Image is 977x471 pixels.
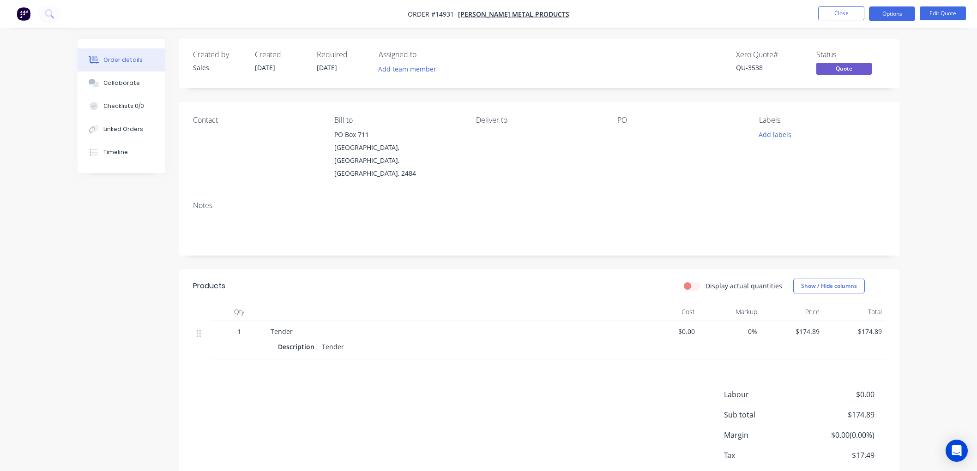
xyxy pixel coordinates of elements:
div: Products [193,280,225,292]
div: PO Box 711 [334,128,461,141]
span: $0.00 ( 0.00 %) [806,429,874,441]
div: Timeline [103,148,128,156]
span: Order #14931 - [408,10,458,18]
div: Cost [636,303,699,321]
img: Factory [17,7,30,21]
div: Open Intercom Messenger [946,440,968,462]
div: Labels [759,116,886,125]
div: Deliver to [476,116,603,125]
div: Markup [699,303,761,321]
span: Labour [724,389,806,400]
button: Collaborate [78,72,165,95]
span: Margin [724,429,806,441]
div: PO Box 711[GEOGRAPHIC_DATA], [GEOGRAPHIC_DATA], [GEOGRAPHIC_DATA], 2484 [334,128,461,180]
div: Contact [193,116,320,125]
div: Bill to [334,116,461,125]
span: Tender [271,327,293,336]
button: Show / Hide columns [793,279,865,293]
div: Assigned to [379,50,471,59]
div: Collaborate [103,79,140,87]
span: $174.89 [765,327,820,336]
span: [DATE] [317,63,337,72]
button: Add labels [754,128,796,141]
button: Quote [816,63,872,77]
div: Description [278,340,318,353]
span: [DATE] [255,63,275,72]
span: $0.00 [640,327,695,336]
a: [PERSON_NAME] Metal Products [458,10,569,18]
div: Total [823,303,886,321]
span: $174.89 [806,409,874,420]
span: $0.00 [806,389,874,400]
label: Display actual quantities [706,281,782,291]
span: 1 [237,327,241,336]
div: Created [255,50,306,59]
button: Timeline [78,141,165,164]
div: Sales [193,63,244,72]
div: Qty [211,303,267,321]
div: Xero Quote # [736,50,805,59]
div: Notes [193,201,886,210]
span: $174.89 [827,327,882,336]
button: Linked Orders [78,118,165,141]
button: Add team member [374,63,441,75]
span: Sub total [724,409,806,420]
div: Linked Orders [103,125,143,133]
div: Created by [193,50,244,59]
div: Checklists 0/0 [103,102,144,110]
div: Price [761,303,823,321]
span: $17.49 [806,450,874,461]
button: Options [869,6,915,21]
div: PO [617,116,744,125]
span: Tax [724,450,806,461]
span: Quote [816,63,872,74]
button: Order details [78,48,165,72]
div: Status [816,50,886,59]
button: Checklists 0/0 [78,95,165,118]
button: Add team member [379,63,441,75]
div: Required [317,50,368,59]
div: Order details [103,56,143,64]
div: Tender [318,340,348,353]
div: [GEOGRAPHIC_DATA], [GEOGRAPHIC_DATA], [GEOGRAPHIC_DATA], 2484 [334,141,461,180]
div: QU-3538 [736,63,805,72]
span: 0% [702,327,757,336]
button: Edit Quote [920,6,966,20]
button: Close [818,6,864,20]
